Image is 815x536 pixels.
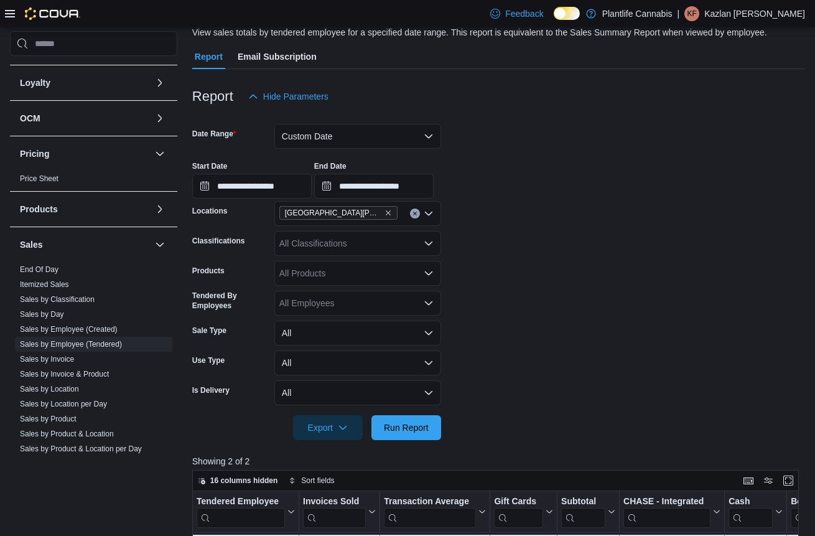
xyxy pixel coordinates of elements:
[20,77,50,89] h3: Loyalty
[20,354,74,364] span: Sales by Invoice
[20,295,95,304] a: Sales by Classification
[20,77,150,89] button: Loyalty
[285,207,382,219] span: [GEOGRAPHIC_DATA][PERSON_NAME]
[384,496,476,508] div: Transaction Average
[263,90,328,103] span: Hide Parameters
[192,236,245,246] label: Classifications
[20,112,40,125] h3: OCM
[20,430,114,438] a: Sales by Product & Location
[210,476,278,486] span: 16 columns hidden
[704,6,805,21] p: Kazlan [PERSON_NAME]
[20,280,69,289] a: Itemized Sales
[20,340,122,349] a: Sales by Employee (Tendered)
[424,268,434,278] button: Open list of options
[494,496,543,528] div: Gift Card Sales
[20,265,58,275] span: End Of Day
[602,6,673,21] p: Plantlife Cannabis
[424,298,434,308] button: Open list of options
[238,44,317,69] span: Email Subscription
[192,326,226,336] label: Sale Type
[197,496,285,528] div: Tendered Employee
[192,355,225,365] label: Use Type
[761,473,776,488] button: Display options
[384,421,429,434] span: Run Report
[623,496,710,508] div: CHASE - Integrated
[192,266,225,276] label: Products
[192,455,805,468] p: Showing 2 of 2
[729,496,783,528] button: Cash
[20,203,150,215] button: Products
[678,6,680,21] p: |
[192,174,312,199] input: Press the down key to open a popover containing a calendar.
[20,265,58,274] a: End Of Day
[243,84,333,109] button: Hide Parameters
[410,209,420,219] button: Clear input
[561,496,605,508] div: Subtotal
[192,385,230,395] label: Is Delivery
[781,473,796,488] button: Enter fullscreen
[20,400,107,408] a: Sales by Location per Day
[623,496,710,528] div: CHASE - Integrated
[192,291,269,311] label: Tendered By Employees
[20,444,142,454] span: Sales by Product & Location per Day
[20,355,74,364] a: Sales by Invoice
[274,124,441,149] button: Custom Date
[152,237,167,252] button: Sales
[274,321,441,346] button: All
[197,496,285,508] div: Tendered Employee
[303,496,366,508] div: Invoices Sold
[152,111,167,126] button: OCM
[314,174,434,199] input: Press the down key to open a popover containing a calendar.
[494,496,543,508] div: Gift Cards
[561,496,605,528] div: Subtotal
[20,325,118,334] a: Sales by Employee (Created)
[192,26,767,39] div: View sales totals by tendered employee for a specified date range. This report is equivalent to t...
[20,148,49,160] h3: Pricing
[684,6,699,21] div: Kazlan Foisy-Lentz
[152,202,167,217] button: Products
[279,206,398,220] span: St. Albert - Erin Ridge
[293,415,363,440] button: Export
[424,209,434,219] button: Open list of options
[741,473,756,488] button: Keyboard shortcuts
[301,476,334,486] span: Sort fields
[192,89,233,104] h3: Report
[152,75,167,90] button: Loyalty
[20,174,58,184] span: Price Sheet
[494,496,553,528] button: Gift Cards
[195,44,223,69] span: Report
[729,496,773,528] div: Cash
[303,496,376,528] button: Invoices Sold
[20,370,109,378] a: Sales by Invoice & Product
[384,209,392,217] button: Remove St. Albert - Erin Ridge from selection in this group
[384,496,476,528] div: Transaction Average
[20,310,64,319] a: Sales by Day
[20,174,58,183] a: Price Sheet
[20,444,142,453] a: Sales by Product & Location per Day
[687,6,696,21] span: KF
[152,146,167,161] button: Pricing
[20,429,114,439] span: Sales by Product & Location
[371,415,441,440] button: Run Report
[20,238,150,251] button: Sales
[424,238,434,248] button: Open list of options
[20,294,95,304] span: Sales by Classification
[20,309,64,319] span: Sales by Day
[505,7,543,20] span: Feedback
[729,496,773,508] div: Cash
[485,1,548,26] a: Feedback
[20,280,69,289] span: Itemized Sales
[274,350,441,375] button: All
[20,369,109,379] span: Sales by Invoice & Product
[20,148,150,160] button: Pricing
[10,171,177,191] div: Pricing
[197,496,295,528] button: Tendered Employee
[20,112,150,125] button: OCM
[554,7,580,20] input: Dark Mode
[20,324,118,334] span: Sales by Employee (Created)
[25,7,80,20] img: Cova
[20,384,79,394] span: Sales by Location
[20,385,79,393] a: Sales by Location
[561,496,615,528] button: Subtotal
